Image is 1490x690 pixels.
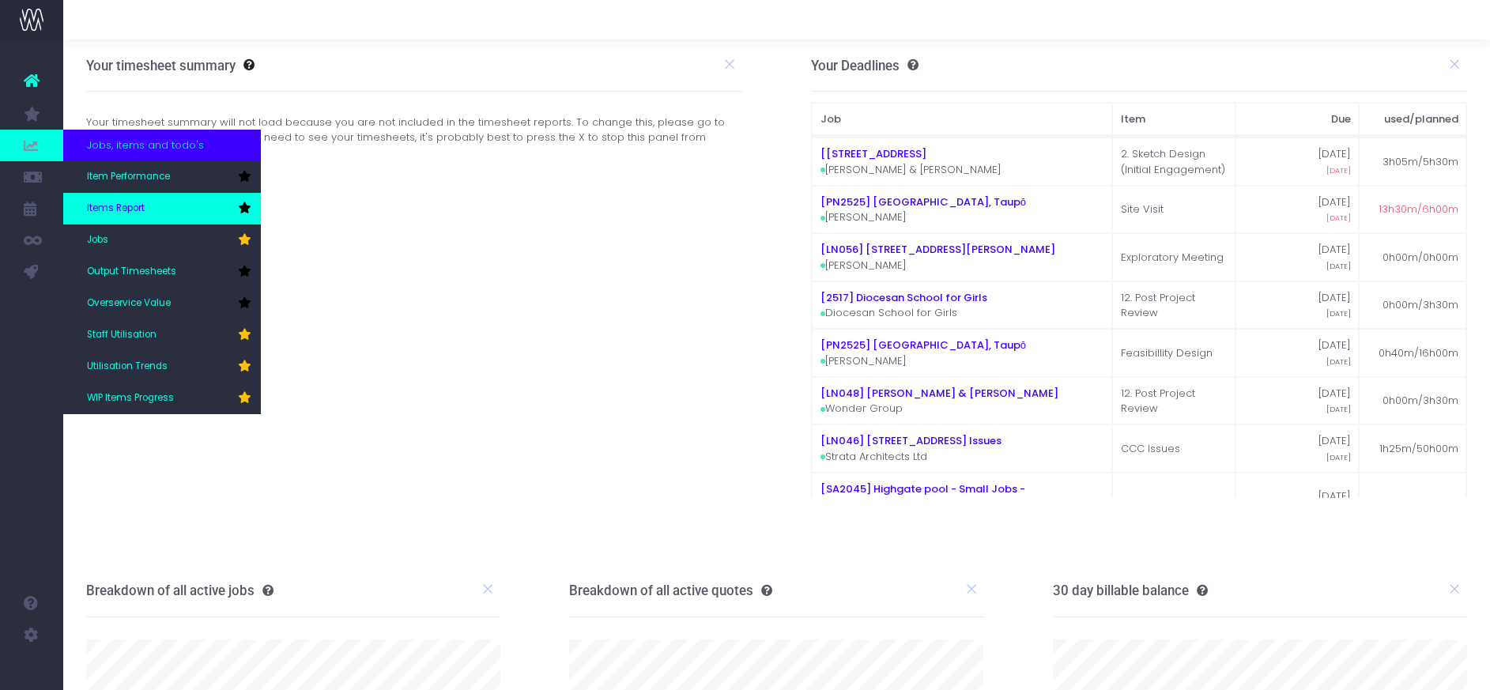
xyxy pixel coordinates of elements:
td: [PERSON_NAME] [812,233,1112,281]
span: [DATE] [1326,452,1351,463]
h3: Your timesheet summary [86,58,236,74]
td: [DATE] [1235,138,1359,186]
td: CCC Issues [1112,424,1235,473]
td: 12. Post Project Review [1112,377,1235,425]
td: [PERSON_NAME] [812,329,1112,377]
a: [SA2045] Highgate pool - Small Jobs - [STREET_ADDRESS][PERSON_NAME] [820,481,1025,512]
td: [DATE] [1235,377,1359,425]
td: [DATE] [1235,329,1359,377]
td: Strata Architects Ltd [812,424,1112,473]
td: Site Visit [1112,186,1235,234]
td: Wonder Group [812,377,1112,425]
span: 0h00m/3h30m [1382,297,1458,313]
a: [PN2525] [GEOGRAPHIC_DATA], Taupō [820,194,1026,209]
td: [DATE] [1235,473,1359,536]
div: Your timesheet summary will not load because you are not included in the timesheet reports. To ch... [74,115,754,161]
a: Item Performance [63,161,261,193]
a: [[STREET_ADDRESS] [820,146,926,161]
th: used/planned: activate to sort column ascending [1359,103,1466,136]
td: 2. Sketch Design (Initial Engagement) [1112,138,1235,186]
td: [PERSON_NAME] [812,186,1112,234]
td: Feasibillity Design [1112,329,1235,377]
img: images/default_profile_image.png [20,658,43,682]
td: Exploratory Meeting [1112,233,1235,281]
span: Jobs [87,233,108,247]
a: Staff Utilisation [63,319,261,351]
span: [DATE] [1326,356,1351,368]
td: [PERSON_NAME] & [PERSON_NAME] [812,138,1112,186]
a: WIP Items Progress [63,383,261,414]
span: [DATE] [1326,213,1351,224]
span: Item Performance [87,170,170,184]
span: 0h00m/3h30m [1382,393,1458,409]
span: 0h45m/35h00m [1376,496,1458,512]
span: [DATE] [1326,404,1351,415]
a: [2517] Diocesan School for Girls [820,290,987,305]
a: [LN056] [STREET_ADDRESS][PERSON_NAME] [820,242,1055,257]
a: [LN048] [PERSON_NAME] & [PERSON_NAME] [820,386,1058,401]
a: [LN046] [STREET_ADDRESS] Issues [820,433,1002,448]
span: Output Timesheets [87,265,176,279]
td: Body Corporate Services [812,473,1112,536]
h3: Your Deadlines [811,58,919,74]
span: Utilisation Trends [87,360,168,374]
td: Miscellaneous Jobs [1112,473,1235,536]
h3: Breakdown of all active jobs [86,583,273,598]
span: Staff Utilisation [87,328,157,342]
span: Items Report [87,202,145,216]
span: Overservice Value [87,296,171,311]
a: Jobs [63,224,261,256]
span: 3h05m/5h30m [1382,154,1458,170]
span: WIP Items Progress [87,391,174,405]
h3: 30 day billable balance [1053,583,1208,598]
th: Item: activate to sort column ascending [1112,103,1235,136]
span: 13h30m/6h00m [1379,202,1458,217]
a: Output Timesheets [63,256,261,288]
td: Diocesan School for Girls [812,281,1112,330]
span: 1h25m/50h00m [1379,441,1458,457]
span: [DATE] [1326,261,1351,272]
th: Due: activate to sort column ascending [1235,103,1359,136]
td: [DATE] [1235,233,1359,281]
span: 0h00m/0h00m [1382,250,1458,266]
th: Job: activate to sort column ascending [812,103,1112,136]
span: [DATE] [1326,165,1351,176]
span: [DATE] [1326,308,1351,319]
span: Jobs, items and todo's [87,138,204,153]
td: [DATE] [1235,424,1359,473]
td: [DATE] [1235,186,1359,234]
h3: Breakdown of all active quotes [569,583,772,598]
a: Items Report [63,193,261,224]
a: [PN2525] [GEOGRAPHIC_DATA], Taupō [820,337,1026,353]
a: Overservice Value [63,288,261,319]
a: Utilisation Trends [63,351,261,383]
span: 0h40m/16h00m [1379,345,1458,361]
td: 12. Post Project Review [1112,281,1235,330]
td: [DATE] [1235,281,1359,330]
